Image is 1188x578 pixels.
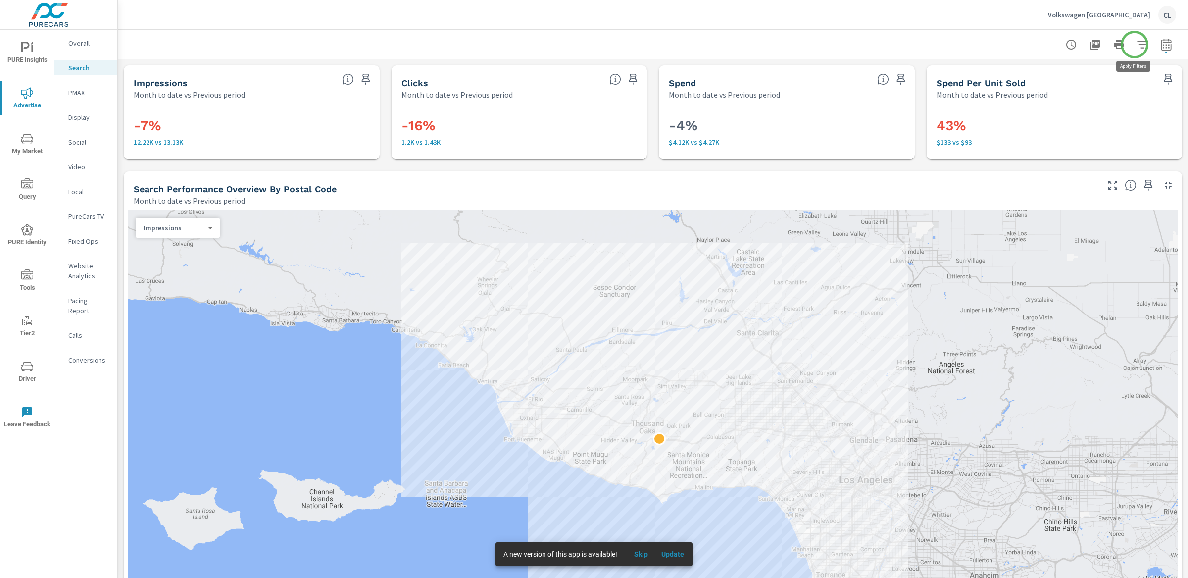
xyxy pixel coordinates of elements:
span: A new version of this app is available! [503,550,617,558]
p: 12,219 vs 13,131 [134,138,370,146]
div: nav menu [0,30,54,440]
p: $133 vs $93 [937,138,1173,146]
button: Select Date Range [1156,35,1176,54]
span: My Market [3,133,51,157]
span: The number of times an ad was shown on your behalf. [342,73,354,85]
span: Save this to your personalized report [358,71,374,87]
span: Understand Search performance data by postal code. Individual postal codes can be selected and ex... [1125,179,1137,191]
span: Query [3,178,51,203]
p: Month to date vs Previous period [937,89,1048,101]
h3: -4% [669,117,905,134]
div: Website Analytics [54,259,117,283]
div: Search [54,60,117,75]
p: Month to date vs Previous period [669,89,780,101]
p: Month to date vs Previous period [134,195,245,207]
button: Make Fullscreen [1105,177,1121,193]
p: Search [68,63,109,73]
span: Save this to your personalized report [1140,177,1156,193]
div: Calls [54,328,117,343]
button: "Export Report to PDF" [1085,35,1105,54]
div: Video [54,159,117,174]
button: Print Report [1109,35,1129,54]
span: Advertise [3,87,51,111]
span: Save this to your personalized report [893,71,909,87]
span: Update [661,550,685,559]
p: Calls [68,330,109,340]
h5: Impressions [134,78,188,88]
p: Overall [68,38,109,48]
h5: Clicks [401,78,428,88]
p: Display [68,112,109,122]
div: Social [54,135,117,150]
h3: 43% [937,117,1173,134]
div: Overall [54,36,117,51]
span: Leave Feedback [3,406,51,430]
span: Tools [3,269,51,294]
p: $4,116 vs $4,270 [669,138,905,146]
div: Fixed Ops [54,234,117,249]
div: CL [1158,6,1176,24]
span: Tier2 [3,315,51,339]
p: Social [68,137,109,147]
span: The number of times an ad was clicked by a consumer. [609,73,621,85]
p: Fixed Ops [68,236,109,246]
span: Save this to your personalized report [1160,71,1176,87]
p: Website Analytics [68,261,109,281]
button: Update [657,546,689,562]
div: Local [54,184,117,199]
h5: Spend Per Unit Sold [937,78,1026,88]
p: Video [68,162,109,172]
span: Skip [629,550,653,559]
p: Local [68,187,109,197]
h5: Search Performance Overview By Postal Code [134,184,337,194]
p: PureCars TV [68,211,109,221]
div: PMAX [54,85,117,100]
div: Conversions [54,353,117,368]
p: Volkswagen [GEOGRAPHIC_DATA] [1048,10,1150,19]
p: Month to date vs Previous period [134,89,245,101]
span: PURE Identity [3,224,51,248]
span: Save this to your personalized report [625,71,641,87]
h5: Spend [669,78,696,88]
button: Minimize Widget [1160,177,1176,193]
p: 1,200 vs 1,429 [401,138,638,146]
div: Pacing Report [54,293,117,318]
button: Skip [625,546,657,562]
p: PMAX [68,88,109,98]
p: Pacing Report [68,296,109,315]
p: Impressions [144,223,204,232]
span: Driver [3,361,51,385]
h3: -7% [134,117,370,134]
div: Display [54,110,117,125]
span: The amount of money spent on advertising during the period. [877,73,889,85]
p: Conversions [68,355,109,365]
div: Impressions [136,223,212,233]
h3: -16% [401,117,638,134]
div: PureCars TV [54,209,117,224]
span: PURE Insights [3,42,51,66]
p: Month to date vs Previous period [401,89,513,101]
